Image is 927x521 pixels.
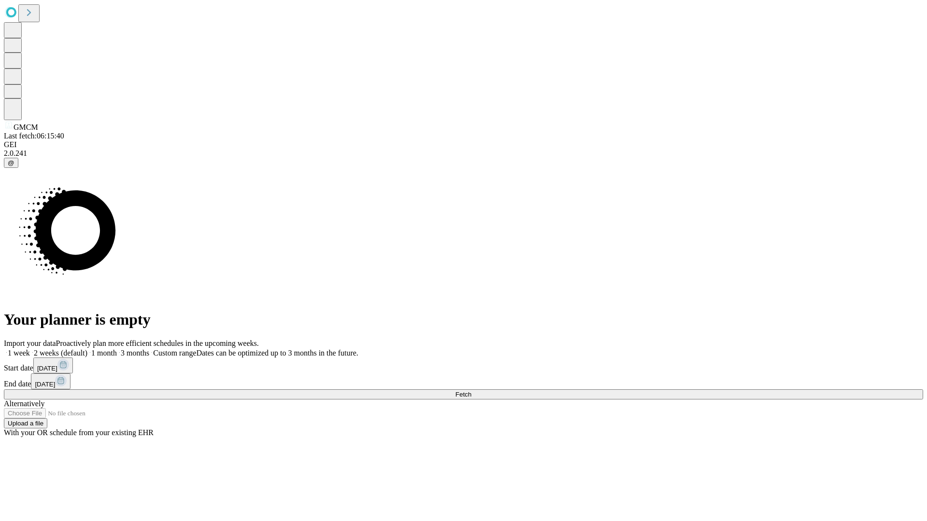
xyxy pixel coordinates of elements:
[8,159,14,166] span: @
[4,373,923,389] div: End date
[35,381,55,388] span: [DATE]
[4,399,44,408] span: Alternatively
[455,391,471,398] span: Fetch
[4,132,64,140] span: Last fetch: 06:15:40
[37,365,57,372] span: [DATE]
[91,349,117,357] span: 1 month
[153,349,196,357] span: Custom range
[4,158,18,168] button: @
[34,349,87,357] span: 2 weeks (default)
[4,311,923,329] h1: Your planner is empty
[4,389,923,399] button: Fetch
[33,357,73,373] button: [DATE]
[121,349,149,357] span: 3 months
[14,123,38,131] span: GMCM
[4,149,923,158] div: 2.0.241
[56,339,259,347] span: Proactively plan more efficient schedules in the upcoming weeks.
[4,357,923,373] div: Start date
[8,349,30,357] span: 1 week
[4,140,923,149] div: GEI
[4,339,56,347] span: Import your data
[31,373,70,389] button: [DATE]
[4,428,154,437] span: With your OR schedule from your existing EHR
[4,418,47,428] button: Upload a file
[197,349,358,357] span: Dates can be optimized up to 3 months in the future.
